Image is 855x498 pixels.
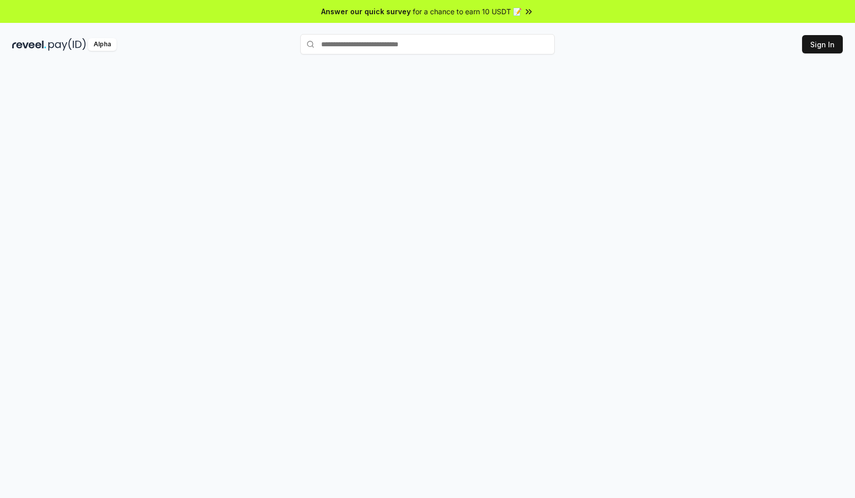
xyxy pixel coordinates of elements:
[413,6,522,17] span: for a chance to earn 10 USDT 📝
[48,38,86,51] img: pay_id
[12,38,46,51] img: reveel_dark
[802,35,843,53] button: Sign In
[321,6,411,17] span: Answer our quick survey
[88,38,117,51] div: Alpha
